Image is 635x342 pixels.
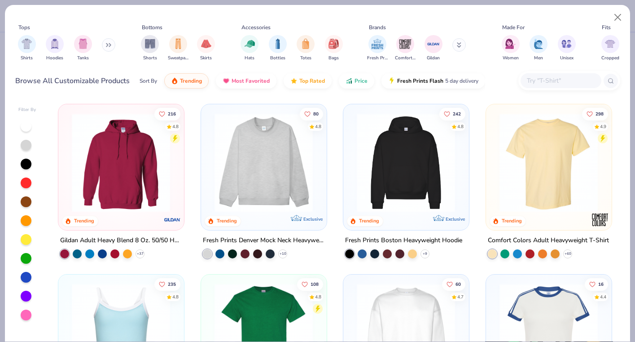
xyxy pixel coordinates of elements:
span: Hoodies [46,55,63,62]
div: Tops [18,23,30,31]
div: Filter By [18,107,36,113]
button: Like [300,107,323,120]
button: filter button [425,35,442,62]
div: filter for Men [530,35,547,62]
div: 4.8 [457,123,464,130]
div: Made For [502,23,525,31]
div: filter for Women [502,35,520,62]
div: filter for Cropped [601,35,619,62]
div: 4.8 [315,293,321,300]
input: Try "T-Shirt" [526,76,595,86]
div: filter for Shorts [141,35,159,62]
div: filter for Comfort Colors [395,35,416,62]
button: Like [154,107,180,120]
img: Hoodies Image [50,39,60,49]
span: 16 [598,282,604,286]
div: Fits [602,23,611,31]
span: Most Favorited [232,77,270,84]
button: Like [442,278,465,290]
img: Women Image [505,39,516,49]
button: filter button [367,35,388,62]
img: Men Image [534,39,543,49]
span: Sweatpants [168,55,188,62]
button: Like [582,107,608,120]
span: Bottles [270,55,285,62]
span: Price [355,77,368,84]
img: 01756b78-01f6-4cc6-8d8a-3c30c1a0c8ac [67,113,175,212]
img: trending.gif [171,77,178,84]
img: Gildan logo [163,210,181,228]
img: f5d85501-0dbb-4ee4-b115-c08fa3845d83 [210,113,317,212]
img: 029b8af0-80e6-406f-9fdc-fdf898547912 [495,113,602,212]
span: Bags [328,55,339,62]
img: TopRated.gif [290,77,298,84]
img: flash.gif [388,77,395,84]
div: 4.8 [172,293,179,300]
div: filter for Hoodies [46,35,64,62]
img: Comfort Colors logo [591,210,609,228]
img: Shirts Image [22,39,32,49]
span: Hats [245,55,254,62]
button: Like [154,278,180,290]
span: + 60 [564,251,571,256]
span: + 37 [137,251,144,256]
img: Tanks Image [78,39,88,49]
div: 4.9 [600,123,606,130]
span: Top Rated [299,77,325,84]
img: Bottles Image [273,39,283,49]
span: Unisex [560,55,574,62]
img: Totes Image [301,39,311,49]
button: Fresh Prints Flash5 day delivery [381,73,485,89]
button: filter button [141,35,159,62]
button: filter button [601,35,619,62]
span: 298 [596,111,604,116]
div: 4.8 [315,123,321,130]
span: Comfort Colors [395,55,416,62]
img: Sweatpants Image [173,39,183,49]
div: Bottoms [142,23,162,31]
div: 4.4 [600,293,606,300]
button: Like [439,107,465,120]
img: Cropped Image [605,39,615,49]
span: Cropped [601,55,619,62]
div: filter for Hats [241,35,258,62]
span: Tanks [77,55,89,62]
span: 235 [168,282,176,286]
span: Totes [300,55,311,62]
img: Shorts Image [145,39,155,49]
div: Comfort Colors Adult Heavyweight T-Shirt [488,235,609,246]
button: filter button [46,35,64,62]
button: filter button [269,35,287,62]
button: Like [297,278,323,290]
div: 4.8 [172,123,179,130]
span: 108 [311,282,319,286]
button: filter button [74,35,92,62]
span: 216 [168,111,176,116]
button: Most Favorited [216,73,276,89]
button: Like [585,278,608,290]
span: + 9 [423,251,427,256]
span: Shorts [143,55,157,62]
img: Skirts Image [201,39,211,49]
button: filter button [241,35,258,62]
img: most_fav.gif [223,77,230,84]
span: Men [534,55,543,62]
span: Exclusive [303,216,322,222]
span: + 10 [279,251,286,256]
div: Sort By [140,77,157,85]
button: filter button [325,35,343,62]
div: filter for Totes [297,35,315,62]
span: Fresh Prints [367,55,388,62]
img: a90f7c54-8796-4cb2-9d6e-4e9644cfe0fe [317,113,425,212]
div: Browse All Customizable Products [15,76,130,86]
span: 5 day delivery [445,76,478,86]
button: filter button [197,35,215,62]
span: Exclusive [446,216,465,222]
span: Shirts [21,55,33,62]
button: Top Rated [284,73,332,89]
span: Women [503,55,519,62]
div: filter for Fresh Prints [367,35,388,62]
span: Skirts [200,55,212,62]
button: filter button [558,35,576,62]
button: filter button [530,35,547,62]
